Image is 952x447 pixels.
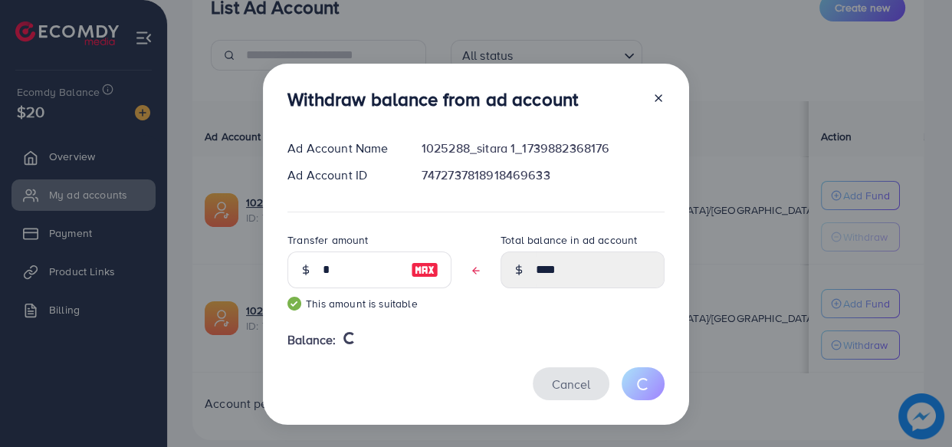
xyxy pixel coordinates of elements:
label: Transfer amount [287,232,368,248]
label: Total balance in ad account [501,232,637,248]
div: Ad Account ID [275,166,409,184]
small: This amount is suitable [287,296,451,311]
img: image [411,261,438,279]
div: Ad Account Name [275,140,409,157]
button: Cancel [533,367,609,400]
div: 7472737818918469633 [409,166,677,184]
h3: Withdraw balance from ad account [287,88,578,110]
img: guide [287,297,301,311]
span: Balance: [287,331,336,349]
div: 1025288_sitara 1_1739882368176 [409,140,677,157]
span: Cancel [552,376,590,393]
